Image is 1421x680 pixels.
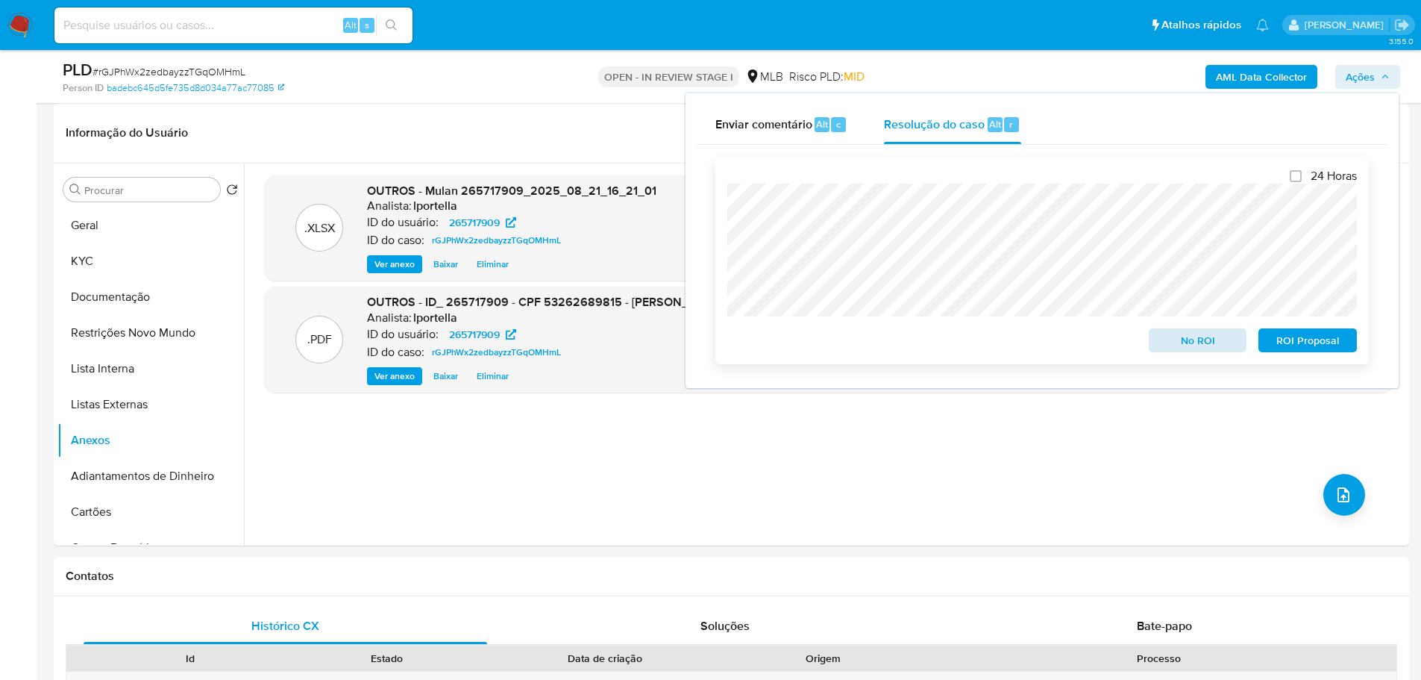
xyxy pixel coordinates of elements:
[884,115,985,132] span: Resolução do caso
[299,651,474,666] div: Estado
[226,184,238,200] button: Retornar ao pedido padrão
[367,311,412,325] p: Analista:
[57,208,244,243] button: Geral
[1159,330,1237,351] span: No ROI
[1335,65,1400,89] button: Ações
[816,117,828,131] span: Alt
[107,81,284,95] a: badebc645d5fe735d8d034a77ac77085
[426,367,465,385] button: Baixar
[1346,65,1375,89] span: Ações
[495,651,715,666] div: Data de criação
[367,215,439,230] p: ID do usuário:
[469,255,516,273] button: Eliminar
[426,255,465,273] button: Baixar
[1205,65,1317,89] button: AML Data Collector
[433,369,458,384] span: Baixar
[413,311,457,325] h6: lportella
[440,213,525,231] a: 265717909
[1269,330,1346,351] span: ROI Proposal
[367,345,424,360] p: ID do caso:
[836,117,841,131] span: c
[57,422,244,458] button: Anexos
[432,231,561,249] span: rGJPhWx2zedbayzzTGqOMHmL
[745,69,783,85] div: MLB
[376,15,407,36] button: search-icon
[57,494,244,530] button: Cartões
[426,231,567,249] a: rGJPhWx2zedbayzzTGqOMHmL
[57,387,244,422] button: Listas Externas
[54,16,413,35] input: Pesquise usuários ou casos...
[57,315,244,351] button: Restrições Novo Mundo
[413,199,457,213] h6: lportella
[1216,65,1307,89] b: AML Data Collector
[1389,35,1414,47] span: 3.155.0
[1290,170,1302,182] input: 24 Horas
[700,617,750,634] span: Soluções
[57,243,244,279] button: KYC
[367,182,656,199] span: OUTROS - Mulan 265717909_2025_08_21_16_21_01
[426,343,567,361] a: rGJPhWx2zedbayzzTGqOMHmL
[307,331,332,348] p: .PDF
[477,257,509,272] span: Eliminar
[57,530,244,566] button: Contas Bancárias
[367,367,422,385] button: Ver anexo
[1311,169,1357,184] span: 24 Horas
[304,220,335,237] p: .XLSX
[598,66,739,87] p: OPEN - IN REVIEW STAGE I
[844,68,865,85] span: MID
[69,184,81,196] button: Procurar
[63,81,104,95] b: Person ID
[1137,617,1192,634] span: Bate-papo
[449,213,500,231] span: 265717909
[440,325,525,343] a: 265717909
[1394,17,1410,33] a: Sair
[57,351,244,387] button: Lista Interna
[367,327,439,342] p: ID do usuário:
[1161,17,1241,33] span: Atalhos rápidos
[251,617,319,634] span: Histórico CX
[367,293,725,311] span: OUTROS - ID_ 265717909 - CPF 53262689815 - [PERSON_NAME]
[789,69,865,85] span: Risco PLD:
[63,57,92,81] b: PLD
[84,184,214,197] input: Procurar
[367,199,412,213] p: Analista:
[1258,328,1357,352] button: ROI Proposal
[367,233,424,248] p: ID do caso:
[66,569,1397,584] h1: Contatos
[932,651,1386,666] div: Processo
[92,64,245,79] span: # rGJPhWx2zedbayzzTGqOMHmL
[1149,328,1247,352] button: No ROI
[374,257,415,272] span: Ver anexo
[374,369,415,384] span: Ver anexo
[1009,117,1013,131] span: r
[345,18,357,32] span: Alt
[715,115,812,132] span: Enviar comentário
[449,325,500,343] span: 265717909
[367,255,422,273] button: Ver anexo
[433,257,458,272] span: Baixar
[1323,474,1365,516] button: upload-file
[1256,19,1269,31] a: Notificações
[66,125,188,140] h1: Informação do Usuário
[477,369,509,384] span: Eliminar
[103,651,278,666] div: Id
[1305,18,1389,32] p: lucas.portella@mercadolivre.com
[989,117,1001,131] span: Alt
[57,458,244,494] button: Adiantamentos de Dinheiro
[365,18,369,32] span: s
[469,367,516,385] button: Eliminar
[432,343,561,361] span: rGJPhWx2zedbayzzTGqOMHmL
[735,651,911,666] div: Origem
[57,279,244,315] button: Documentação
